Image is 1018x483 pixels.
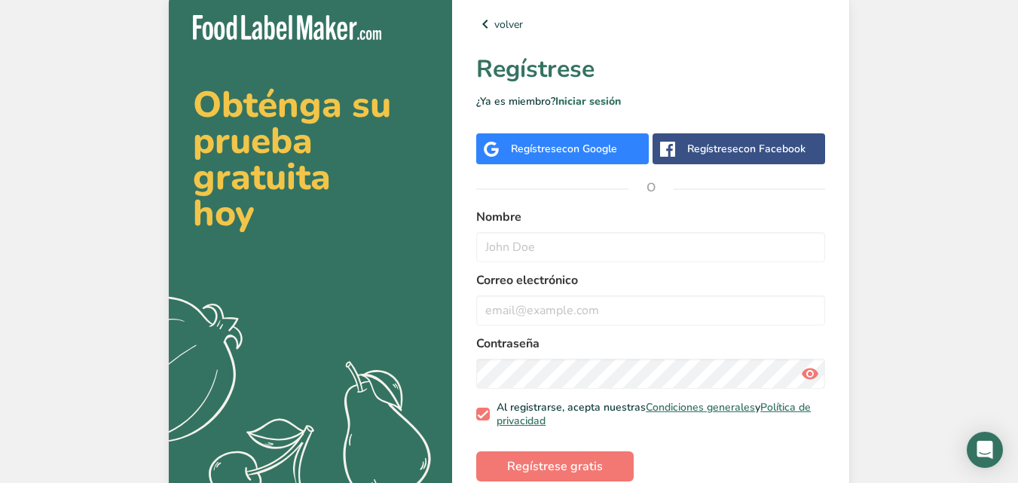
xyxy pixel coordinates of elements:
input: John Doe [476,232,825,262]
a: volver [476,15,825,33]
span: O [628,165,674,210]
span: con Google [562,142,617,156]
input: email@example.com [476,295,825,326]
h1: Regístrese [476,51,825,87]
p: ¿Ya es miembro? [476,93,825,109]
label: Correo electrónico [476,271,825,289]
div: Regístrese [687,141,806,157]
label: Contraseña [476,335,825,353]
label: Nombre [476,208,825,226]
a: Iniciar sesión [555,94,621,109]
span: Al registrarse, acepta nuestras y [490,401,820,427]
a: Condiciones generales [646,400,755,414]
img: Food Label Maker [193,15,381,40]
span: con Facebook [738,142,806,156]
span: Regístrese gratis [507,457,603,475]
div: Open Intercom Messenger [967,432,1003,468]
button: Regístrese gratis [476,451,634,481]
a: Política de privacidad [497,400,811,428]
h2: Obténga su prueba gratuita hoy [193,87,428,231]
div: Regístrese [511,141,617,157]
